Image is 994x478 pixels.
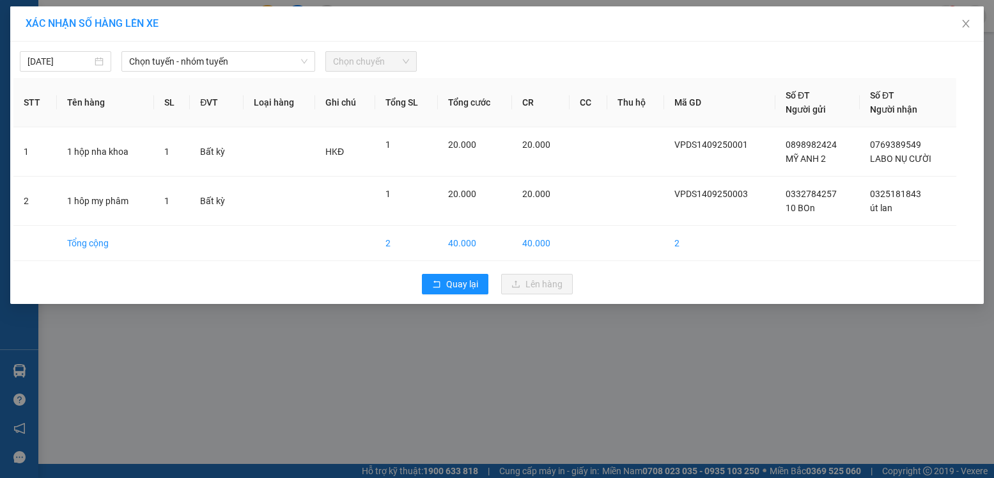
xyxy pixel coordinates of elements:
[375,78,438,127] th: Tổng SL
[27,54,92,68] input: 14/09/2025
[512,226,570,261] td: 40.000
[26,17,159,29] span: XÁC NHẬN SỐ HÀNG LÊN XE
[244,78,315,127] th: Loại hàng
[101,7,175,18] strong: ĐỒNG PHƯỚC
[300,58,308,65] span: down
[13,78,57,127] th: STT
[438,226,512,261] td: 40.000
[664,226,775,261] td: 2
[385,139,391,150] span: 1
[786,90,810,100] span: Số ĐT
[664,78,775,127] th: Mã GD
[786,154,826,164] span: MỸ ANH 2
[522,189,550,199] span: 20.000
[570,78,607,127] th: CC
[870,139,921,150] span: 0769389549
[315,78,375,127] th: Ghi chú
[4,83,134,90] span: [PERSON_NAME]:
[28,93,78,100] span: 07:43:50 [DATE]
[190,127,244,177] td: Bất kỳ
[101,20,172,36] span: Bến xe [GEOGRAPHIC_DATA]
[129,52,307,71] span: Chọn tuyến - nhóm tuyến
[522,139,550,150] span: 20.000
[101,38,176,54] span: 01 Võ Văn Truyện, KP.1, Phường 2
[870,154,931,164] span: LABO NỤ CƯỜI
[385,189,391,199] span: 1
[57,127,153,177] td: 1 hộp nha khoa
[13,127,57,177] td: 1
[446,277,478,291] span: Quay lại
[448,139,476,150] span: 20.000
[13,177,57,226] td: 2
[870,104,917,115] span: Người nhận
[786,104,826,115] span: Người gửi
[325,147,344,157] span: HKĐ
[164,196,169,206] span: 1
[438,78,512,127] th: Tổng cước
[432,280,441,290] span: rollback
[375,226,438,261] td: 2
[607,78,665,127] th: Thu hộ
[190,177,244,226] td: Bất kỳ
[501,274,573,294] button: uploadLên hàng
[164,147,169,157] span: 1
[448,189,476,199] span: 20.000
[870,189,921,199] span: 0325181843
[57,78,153,127] th: Tên hàng
[101,57,157,65] span: Hotline: 19001152
[512,78,570,127] th: CR
[422,274,488,294] button: rollbackQuay lại
[786,139,837,150] span: 0898982424
[57,226,153,261] td: Tổng cộng
[57,177,153,226] td: 1 hôp my phâm
[674,189,748,199] span: VPDS1409250003
[35,69,157,79] span: -----------------------------------------
[4,8,61,64] img: logo
[674,139,748,150] span: VPDS1409250001
[961,19,971,29] span: close
[64,81,134,91] span: VPDS1409250003
[4,93,78,100] span: In ngày:
[948,6,984,42] button: Close
[870,90,894,100] span: Số ĐT
[786,203,815,213] span: 10 BOn
[786,189,837,199] span: 0332784257
[154,78,190,127] th: SL
[190,78,244,127] th: ĐVT
[870,203,892,213] span: út lan
[333,52,409,71] span: Chọn chuyến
